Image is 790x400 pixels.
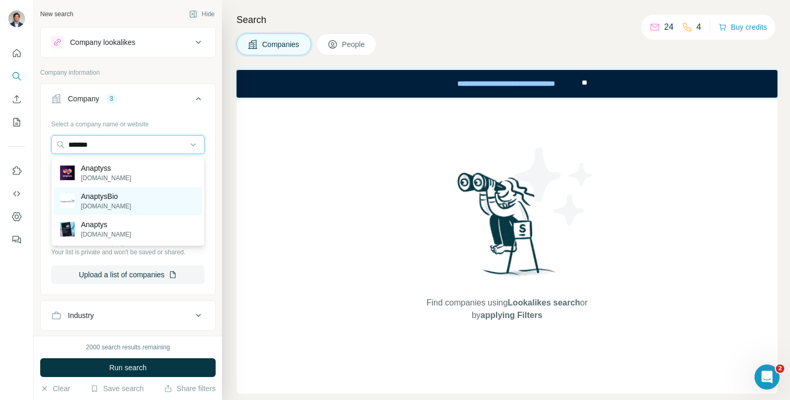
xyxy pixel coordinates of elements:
p: 24 [664,21,674,33]
img: Surfe Illustration - Stars [507,139,601,233]
button: Clear [40,383,70,394]
p: [DOMAIN_NAME] [81,202,131,211]
p: Anaptyss [81,163,131,173]
button: Share filters [164,383,216,394]
div: 3 [105,94,117,103]
button: Industry [41,303,215,328]
span: Run search [109,362,147,373]
button: My lists [8,113,25,132]
div: Company [68,93,99,104]
button: Upload a list of companies [51,265,205,284]
p: Company information [40,68,216,77]
p: Anaptys [81,219,131,230]
iframe: Banner [237,70,777,98]
img: Anaptyss [60,166,75,180]
button: Feedback [8,230,25,249]
span: 2 [776,364,784,373]
button: Use Surfe API [8,184,25,203]
p: 4 [697,21,701,33]
button: Run search [40,358,216,377]
button: Company lookalikes [41,30,215,55]
h4: Search [237,13,777,27]
div: Industry [68,310,94,321]
span: Lookalikes search [508,298,580,307]
button: Dashboard [8,207,25,226]
button: Company3 [41,86,215,115]
iframe: Intercom live chat [754,364,780,390]
button: Use Surfe on LinkedIn [8,161,25,180]
button: Enrich CSV [8,90,25,109]
span: Find companies using or by [423,297,591,322]
button: Search [8,67,25,86]
span: Companies [262,39,300,50]
button: Quick start [8,44,25,63]
button: Hide [182,6,222,22]
img: Avatar [8,10,25,27]
p: Your list is private and won't be saved or shared. [51,248,205,257]
img: Surfe Illustration - Woman searching with binoculars [453,170,561,286]
span: applying Filters [480,311,542,320]
button: Save search [90,383,144,394]
p: [DOMAIN_NAME] [81,173,131,183]
p: [DOMAIN_NAME] [81,230,131,239]
div: 2000 search results remaining [86,343,170,352]
img: Anaptys [60,222,75,237]
p: AnaptysBio [81,191,131,202]
button: Buy credits [718,20,767,34]
span: People [342,39,366,50]
div: Select a company name or website [51,115,205,129]
div: Company lookalikes [70,37,135,48]
img: AnaptysBio [60,194,75,208]
div: New search [40,9,73,19]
